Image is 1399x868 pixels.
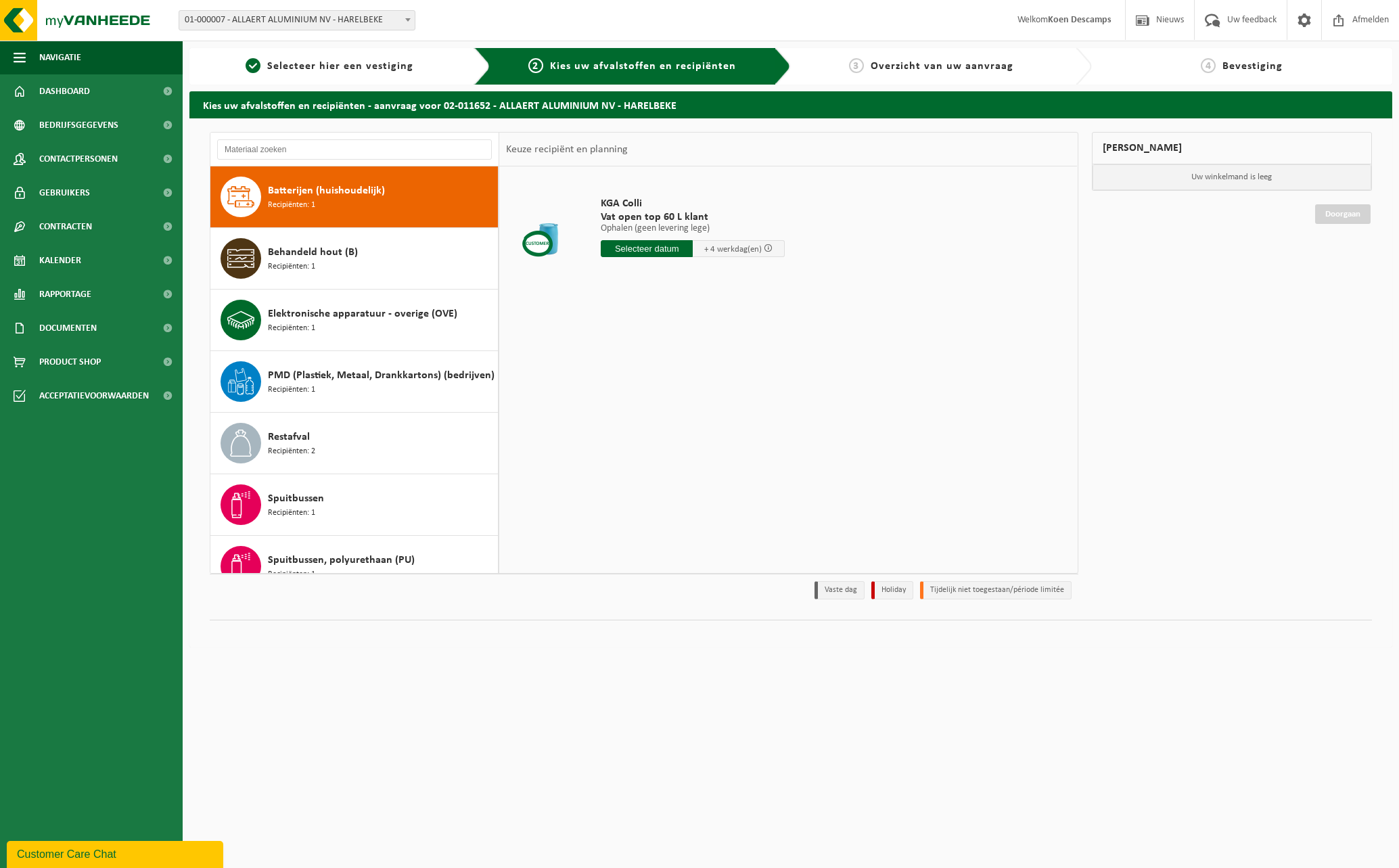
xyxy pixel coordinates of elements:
span: 1 [246,58,260,73]
div: Keuze recipiënt en planning [499,133,635,166]
a: Doorgaan [1315,204,1371,224]
button: PMD (Plastiek, Metaal, Drankkartons) (bedrijven) Recipiënten: 1 [210,351,499,413]
span: 3 [849,58,864,73]
span: Recipiënten: 1 [268,199,315,212]
span: Recipiënten: 1 [268,507,315,520]
span: Bedrijfsgegevens [39,108,118,142]
span: Recipiënten: 1 [268,384,315,396]
input: Materiaal zoeken [217,139,492,160]
span: Product Shop [39,345,101,379]
span: Rapportage [39,277,91,311]
button: Behandeld hout (B) Recipiënten: 1 [210,228,499,290]
span: Spuitbussen, polyurethaan (PU) [268,552,415,568]
span: 2 [528,58,543,73]
span: Restafval [268,429,310,445]
button: Restafval Recipiënten: 2 [210,413,499,474]
span: Recipiënten: 1 [268,260,315,273]
span: Bevestiging [1222,61,1283,72]
li: Tijdelijk niet toegestaan/période limitée [920,581,1072,599]
span: Recipiënten: 2 [268,445,315,458]
span: 01-000007 - ALLAERT ALUMINIUM NV - HARELBEKE [179,11,415,30]
span: Kies uw afvalstoffen en recipiënten [550,61,736,72]
button: Spuitbussen, polyurethaan (PU) Recipiënten: 1 [210,536,499,597]
button: Elektronische apparatuur - overige (OVE) Recipiënten: 1 [210,290,499,351]
span: KGA Colli [601,197,785,210]
span: Kalender [39,244,81,277]
strong: Koen Descamps [1048,15,1111,25]
p: Uw winkelmand is leeg [1093,164,1372,190]
span: Behandeld hout (B) [268,244,358,260]
span: PMD (Plastiek, Metaal, Drankkartons) (bedrijven) [268,367,495,384]
span: Vat open top 60 L klant [601,210,785,224]
span: Documenten [39,311,97,345]
span: Spuitbussen [268,490,324,507]
span: Recipiënten: 1 [268,568,315,581]
span: 4 [1201,58,1216,73]
h2: Kies uw afvalstoffen en recipiënten - aanvraag voor 02-011652 - ALLAERT ALUMINIUM NV - HARELBEKE [189,91,1392,118]
span: Acceptatievoorwaarden [39,379,149,413]
li: Vaste dag [815,581,865,599]
span: Navigatie [39,41,81,74]
span: Overzicht van uw aanvraag [871,61,1013,72]
a: 1Selecteer hier een vestiging [196,58,463,74]
button: Batterijen (huishoudelijk) Recipiënten: 1 [210,166,499,228]
span: Recipiënten: 1 [268,322,315,335]
div: [PERSON_NAME] [1092,132,1373,164]
span: Gebruikers [39,176,90,210]
span: Batterijen (huishoudelijk) [268,183,385,199]
span: + 4 werkdag(en) [704,245,762,254]
span: Dashboard [39,74,90,108]
span: 01-000007 - ALLAERT ALUMINIUM NV - HARELBEKE [179,10,415,30]
input: Selecteer datum [601,240,693,257]
li: Holiday [871,581,913,599]
span: Elektronische apparatuur - overige (OVE) [268,306,457,322]
span: Selecteer hier een vestiging [267,61,413,72]
p: Ophalen (geen levering lege) [601,224,785,233]
iframe: chat widget [7,838,226,868]
button: Spuitbussen Recipiënten: 1 [210,474,499,536]
span: Contracten [39,210,92,244]
span: Contactpersonen [39,142,118,176]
